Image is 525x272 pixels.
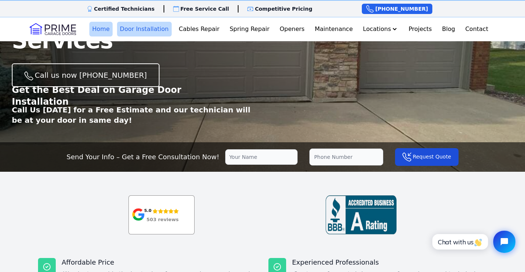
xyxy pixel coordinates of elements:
a: Door Installation [117,22,172,36]
a: Maintenance [312,22,356,36]
p: Competitive Pricing [255,5,312,13]
p: Experienced Professionals [292,258,487,267]
img: BBB-review [326,195,397,234]
div: 503 reviews [147,217,179,222]
a: [PHONE_NUMBER] [362,4,432,14]
p: Send Your Info – Get a Free Consultation Now! [66,152,219,162]
button: Locations [360,22,401,36]
a: Cables Repair [176,22,222,36]
a: Contact [462,22,491,36]
img: Logo [30,23,76,35]
input: Phone Number [309,149,383,165]
a: Spring Repair [227,22,272,36]
p: Get the Best Deal on Garage Door Installation [12,84,224,108]
div: Rating: 5.0 out of 5 [144,207,178,215]
p: Free Service Call [181,5,229,13]
iframe: Tidio Chat [424,224,522,259]
a: Call us now [PHONE_NUMBER] [12,63,159,87]
p: Affordable Price [62,258,257,267]
input: Your Name [225,149,298,165]
a: Openers [277,22,308,36]
p: Certified Technicians [94,5,155,13]
p: Call Us [DATE] for a Free Estimate and our technician will be at your door in same day! [12,105,262,125]
div: 5.0 [144,207,151,215]
a: Blog [439,22,458,36]
a: Home [89,22,113,36]
button: Request Quote [395,148,459,166]
a: Projects [406,22,435,36]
